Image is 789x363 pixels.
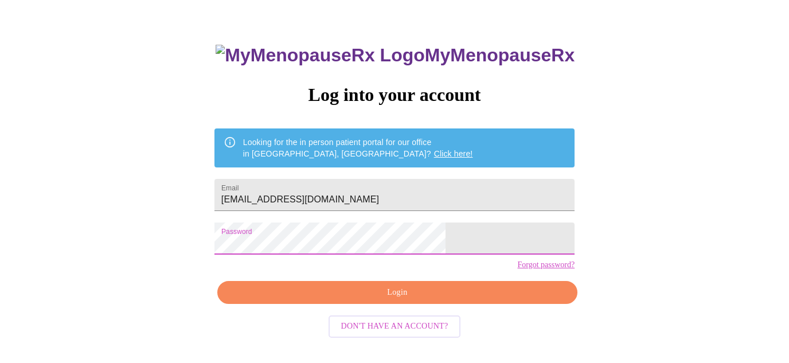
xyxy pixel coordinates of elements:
a: Click here! [434,149,473,158]
div: Looking for the in person patient portal for our office in [GEOGRAPHIC_DATA], [GEOGRAPHIC_DATA]? [243,132,473,164]
span: Login [231,286,564,300]
a: Forgot password? [517,260,575,270]
button: Login [217,281,577,305]
a: Don't have an account? [326,321,464,330]
button: Don't have an account? [329,315,461,338]
h3: MyMenopauseRx [216,45,575,66]
img: MyMenopauseRx Logo [216,45,424,66]
h3: Log into your account [214,84,575,106]
span: Don't have an account? [341,319,448,334]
